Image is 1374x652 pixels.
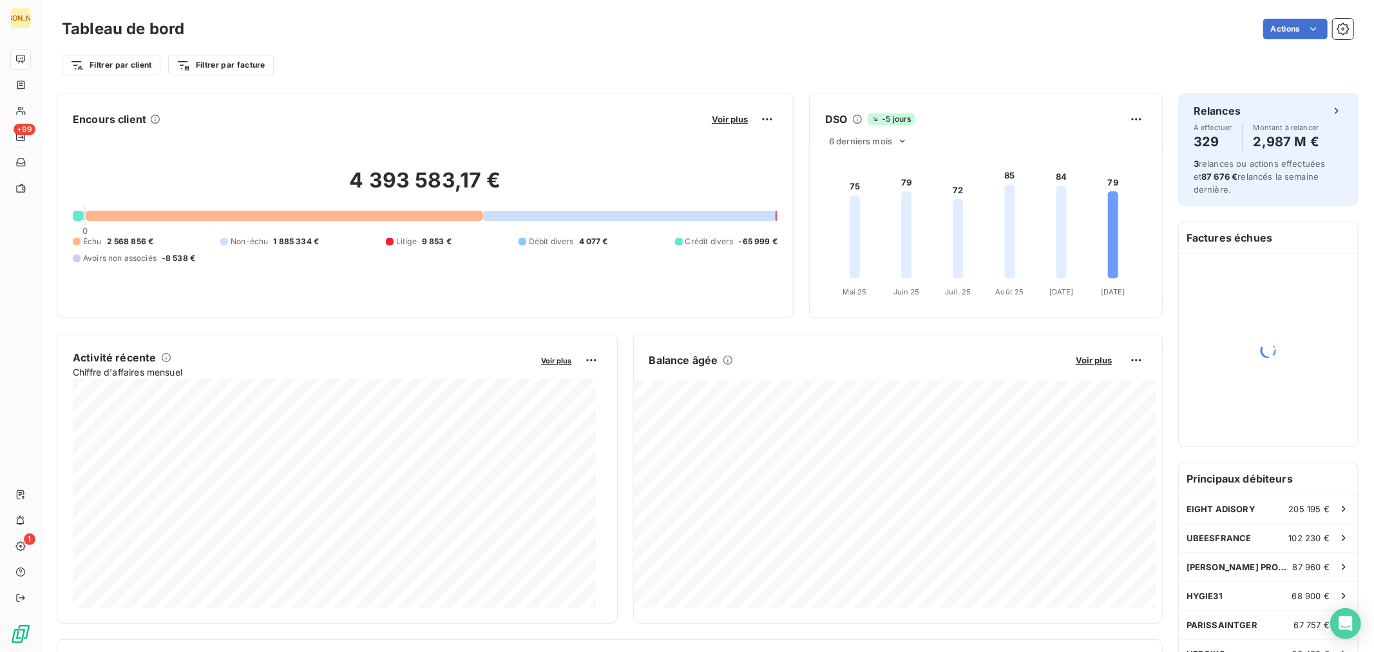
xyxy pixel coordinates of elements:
[843,287,867,296] tspan: Mai 25
[273,236,319,247] span: 1 885 334 €
[1187,504,1255,514] span: EIGHT ADISORY
[1254,124,1319,131] span: Montant à relancer
[1194,158,1326,195] span: relances ou actions effectuées et relancés la semaine dernière.
[62,17,184,41] h3: Tableau de bord
[1263,19,1328,39] button: Actions
[1187,562,1293,572] span: [PERSON_NAME] PROCTER
[712,114,748,124] span: Voir plus
[1049,287,1074,296] tspan: [DATE]
[649,352,718,368] h6: Balance âgée
[62,55,160,75] button: Filtrer par client
[1201,171,1237,182] span: 87 676 €
[83,236,102,247] span: Échu
[82,225,88,236] span: 0
[1330,608,1361,639] div: Open Intercom Messenger
[868,113,915,125] span: -5 jours
[422,236,452,247] span: 9 853 €
[14,124,35,135] span: +99
[1187,591,1223,601] span: HYGIE31
[73,168,778,206] h2: 4 393 583,17 €
[1194,103,1241,119] h6: Relances
[83,253,157,264] span: Avoirs non associés
[162,253,195,264] span: -8 538 €
[529,236,574,247] span: Débit divers
[1292,591,1330,601] span: 68 900 €
[708,113,752,125] button: Voir plus
[1072,354,1116,366] button: Voir plus
[893,287,920,296] tspan: Juin 25
[739,236,778,247] span: -65 999 €
[73,111,146,127] h6: Encours client
[1294,620,1330,630] span: 67 757 €
[10,624,31,644] img: Logo LeanPay
[825,111,847,127] h6: DSO
[685,236,734,247] span: Crédit divers
[231,236,268,247] span: Non-échu
[1101,287,1125,296] tspan: [DATE]
[396,236,417,247] span: Litige
[1179,222,1358,253] h6: Factures échues
[1293,562,1330,572] span: 87 960 €
[1076,355,1112,365] span: Voir plus
[1179,463,1358,494] h6: Principaux débiteurs
[996,287,1024,296] tspan: Août 25
[73,350,156,365] h6: Activité récente
[829,136,892,146] span: 6 derniers mois
[1194,158,1199,169] span: 3
[1194,131,1232,152] h4: 329
[538,354,576,366] button: Voir plus
[1254,131,1319,152] h4: 2,987 M €
[1289,533,1330,543] span: 102 230 €
[1187,533,1252,543] span: UBEESFRANCE
[1187,620,1257,630] span: PARISSAINTGER
[107,236,154,247] span: 2 568 856 €
[579,236,608,247] span: 4 077 €
[24,533,35,545] span: 1
[542,356,572,365] span: Voir plus
[945,287,971,296] tspan: Juil. 25
[10,8,31,28] div: [PERSON_NAME]
[1289,504,1330,514] span: 205 195 €
[73,365,533,379] span: Chiffre d'affaires mensuel
[1194,124,1232,131] span: À effectuer
[168,55,274,75] button: Filtrer par facture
